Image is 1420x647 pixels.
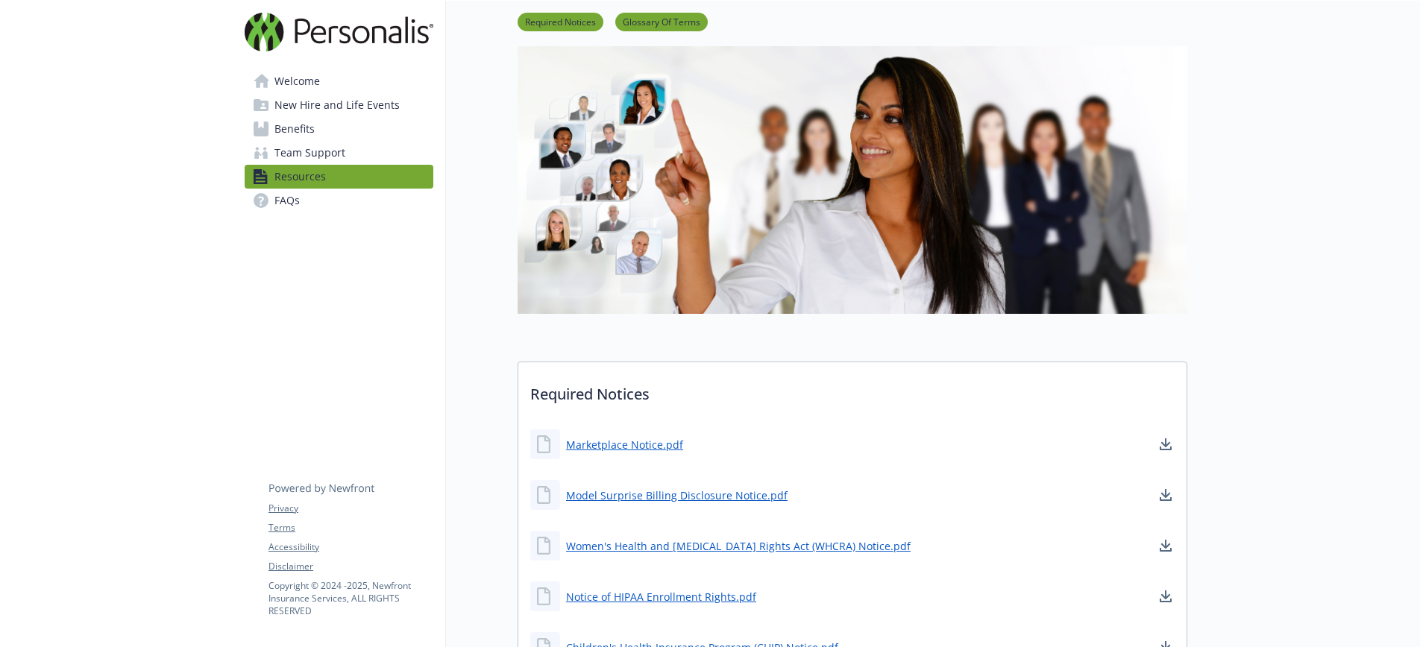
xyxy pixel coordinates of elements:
a: Welcome [245,69,433,93]
span: Benefits [274,117,315,141]
a: Resources [245,165,433,189]
a: Model Surprise Billing Disclosure Notice.pdf [566,487,788,503]
a: download document [1157,587,1175,605]
a: Women's Health and [MEDICAL_DATA] Rights Act (WHCRA) Notice.pdf [566,538,911,554]
a: Notice of HIPAA Enrollment Rights.pdf [566,589,756,605]
span: Welcome [274,69,320,93]
a: Disclaimer [268,560,433,573]
span: Team Support [274,141,345,165]
span: Resources [274,165,326,189]
a: download document [1157,486,1175,504]
span: New Hire and Life Events [274,93,400,117]
a: download document [1157,435,1175,453]
a: Required Notices [518,14,603,28]
a: Terms [268,521,433,534]
a: Privacy [268,502,433,515]
a: Marketplace Notice.pdf [566,437,683,452]
span: FAQs [274,189,300,212]
p: Copyright © 2024 - 2025 , Newfront Insurance Services, ALL RIGHTS RESERVED [268,579,433,617]
a: Team Support [245,141,433,165]
a: download document [1157,537,1175,555]
a: Accessibility [268,540,433,554]
img: resources page banner [518,46,1187,314]
a: New Hire and Life Events [245,93,433,117]
a: Glossary Of Terms [615,14,708,28]
a: Benefits [245,117,433,141]
a: FAQs [245,189,433,212]
p: Required Notices [518,362,1187,417]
